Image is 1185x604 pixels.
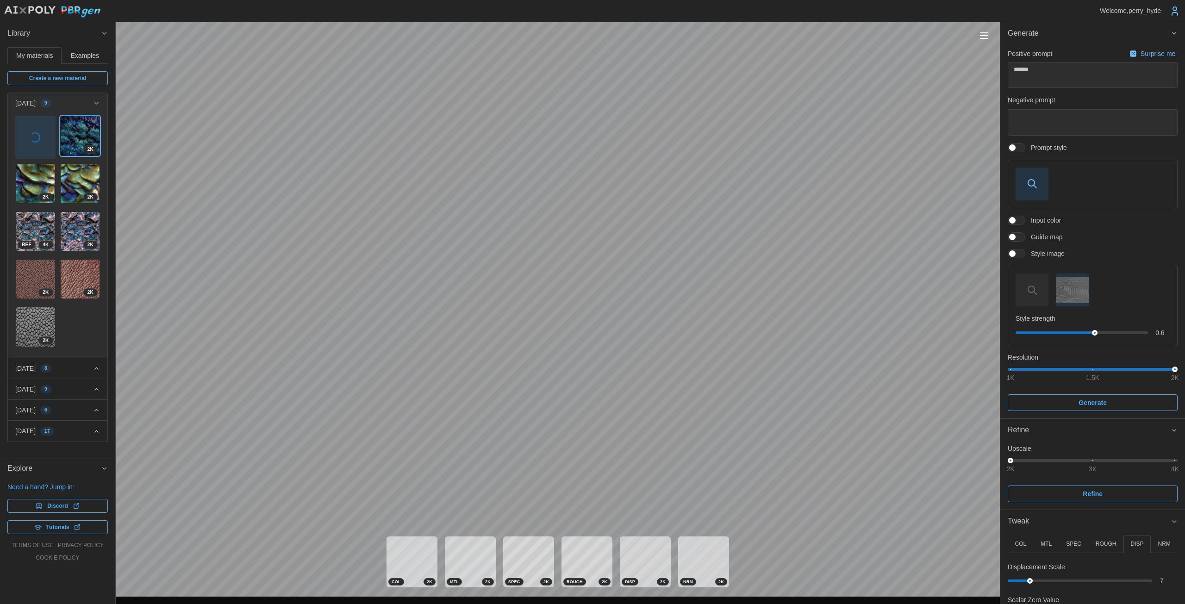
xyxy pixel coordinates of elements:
div: [DATE]9 [8,113,107,357]
span: 6 [44,406,47,414]
a: fQQ7MC6EqLeagxRKbjWa2K [15,163,56,204]
img: Style image [1056,277,1088,303]
a: Discord [7,499,108,513]
span: 2 K [43,193,49,201]
button: Style image [1056,274,1089,306]
span: 2 K [543,579,549,585]
p: [DATE] [15,405,36,415]
p: DISP [1130,540,1143,548]
span: 4 K [43,241,49,249]
p: Need a hand? Jump in: [7,482,108,492]
span: Style image [1025,249,1065,258]
img: 7LqqouYNtTAJrFQrOBnW [61,116,100,156]
a: 7LqqouYNtTAJrFQrOBnW2K [60,116,100,156]
p: MTL [1041,540,1052,548]
img: 95VnnD6c9n2Xur6n98di [61,212,100,251]
p: [DATE] [15,385,36,394]
span: Generate [1008,22,1171,45]
span: NRM [683,579,693,585]
button: Surprise me [1127,47,1178,60]
span: REF [22,241,31,249]
span: 2 K [485,579,491,585]
img: 9aTJxpgJEYUEgdaGFoqj [16,212,55,251]
span: Prompt style [1025,143,1067,152]
span: 2 K [87,146,94,153]
p: [DATE] [15,364,36,373]
span: 2 K [718,579,724,585]
span: Discord [47,499,68,512]
span: Guide map [1025,232,1062,242]
p: [DATE] [15,426,36,436]
button: Generate [1000,22,1185,45]
span: 8 [44,365,47,372]
span: MTL [450,579,459,585]
a: Tutorials [7,520,108,534]
button: [DATE]8 [8,358,107,379]
p: Positive prompt [1008,49,1052,58]
span: 2 K [87,193,94,201]
span: Tutorials [46,521,69,534]
p: Negative prompt [1008,95,1178,105]
span: 2 K [43,289,49,296]
a: E6JS2MxZsrqEzwLtMo692K [15,307,56,347]
span: My materials [16,52,53,59]
p: Resolution [1008,353,1178,362]
span: Input color [1025,216,1061,225]
p: Style strength [1016,314,1170,323]
span: 2 K [427,579,432,585]
button: Generate [1008,394,1178,411]
button: Refine [1000,419,1185,442]
span: COL [392,579,401,585]
span: Library [7,22,101,45]
img: u06FNA5P75XSmVo36kxy [61,164,100,203]
button: Toggle viewport controls [978,29,991,42]
span: 9 [44,100,47,107]
p: COL [1015,540,1026,548]
button: [DATE]6 [8,400,107,420]
a: privacy policy [58,542,104,549]
img: YfzWDuP4i82SugSQapdO [61,260,100,299]
span: 2 K [660,579,666,585]
span: 17 [44,428,50,435]
span: Tweak [1008,510,1171,533]
a: YfzWDuP4i82SugSQapdO2K [60,259,100,299]
img: AIxPoly PBRgen [4,6,101,18]
div: Generate [1000,45,1185,419]
a: WFevomO88ZcOGCzUmrzB2K [15,259,56,299]
img: fQQ7MC6EqLeagxRKbjWa [16,164,55,203]
p: [DATE] [15,99,36,108]
span: DISP [625,579,635,585]
a: Create a new material [7,71,108,85]
button: Tweak [1000,510,1185,533]
p: Upscale [1008,444,1178,453]
span: 2 K [602,579,607,585]
p: Displacement Scale [1008,562,1065,572]
span: 2 K [87,241,94,249]
p: SPEC [1066,540,1081,548]
a: 95VnnD6c9n2Xur6n98di2K [60,212,100,252]
img: WFevomO88ZcOGCzUmrzB [16,260,55,299]
img: E6JS2MxZsrqEzwLtMo69 [16,307,55,347]
span: Examples [71,52,99,59]
button: [DATE]9 [8,379,107,399]
a: 9aTJxpgJEYUEgdaGFoqj4KREF [15,212,56,252]
button: Refine [1008,486,1178,502]
p: ROUGH [1096,540,1116,548]
a: cookie policy [36,554,79,562]
span: Create a new material [29,72,86,85]
p: Surprise me [1141,49,1177,58]
span: 2 K [43,337,49,344]
p: 0.6 [1155,328,1170,337]
p: NRM [1158,540,1170,548]
p: Welcome, perry_hyde [1100,6,1161,15]
div: Refine [1000,442,1185,510]
a: terms of use [12,542,53,549]
span: Generate [1079,395,1107,411]
button: [DATE]9 [8,93,107,113]
span: 2 K [87,289,94,296]
span: SPEC [508,579,520,585]
p: 7 [1160,576,1178,585]
button: [DATE]17 [8,421,107,441]
span: Explore [7,457,101,480]
span: 9 [44,386,47,393]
